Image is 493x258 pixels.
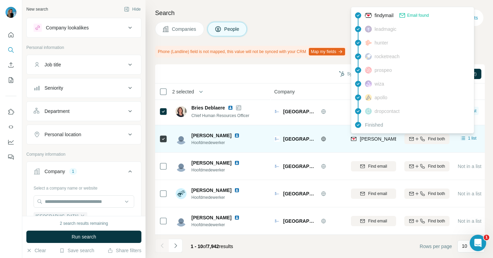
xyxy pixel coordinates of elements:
div: 2 search results remaining [60,220,108,227]
button: My lists [5,74,16,86]
span: 7,942 [207,244,219,249]
img: Avatar [176,216,187,227]
span: Find both [428,163,445,169]
img: LinkedIn logo [234,133,240,138]
img: provider findymail logo [351,136,356,142]
img: provider wiza logo [365,80,372,87]
span: 1 - 10 [191,244,203,249]
button: Hide [119,4,146,14]
button: Map my fields [309,48,345,55]
button: Find both [404,189,450,199]
span: [GEOGRAPHIC_DATA] [36,213,78,219]
span: Find both [428,218,445,224]
div: Company [45,168,65,175]
span: Hoofdmedewerker [191,167,248,173]
div: 1 [69,168,77,175]
button: Company1 [27,163,141,182]
span: Find both [428,136,445,142]
span: apollo [375,94,387,101]
img: Logo of Ghent University [274,164,280,169]
button: Find both [404,216,450,226]
img: LinkedIn logo [228,105,233,111]
img: LinkedIn logo [234,160,240,166]
span: [GEOGRAPHIC_DATA] [283,163,317,170]
img: LinkedIn logo [234,215,240,220]
img: Avatar [176,133,187,144]
div: Phone (Landline) field is not mapped, this value will not be synced with your CRM [155,46,346,57]
span: Hoofdmedewerker [191,194,248,201]
div: Seniority [45,85,63,91]
div: Personal location [45,131,81,138]
button: Personal location [27,126,141,143]
span: rocketreach [375,53,400,60]
p: 10 [462,243,467,249]
span: dropcontact [375,108,400,115]
button: Use Surfe on LinkedIn [5,106,16,118]
div: Job title [45,61,61,68]
span: 2 selected [172,88,194,95]
img: provider hunter logo [365,40,372,46]
span: Not in a list [458,164,481,169]
img: Avatar [5,7,16,18]
button: Navigate to next page [169,239,182,253]
span: results [191,244,233,249]
span: [GEOGRAPHIC_DATA] [283,190,317,197]
img: provider dropcontact logo [365,108,372,115]
button: Run search [26,231,141,243]
div: New search [26,6,48,12]
button: Feedback [5,151,16,163]
span: Find email [368,163,387,169]
span: Not in a list [458,191,481,196]
img: Logo of Ghent University [274,109,280,114]
span: Find email [368,191,387,197]
img: Avatar [176,161,187,172]
button: Company lookalikes [27,20,141,36]
span: hunter [375,39,388,46]
span: [PERSON_NAME] [191,159,231,166]
div: Select a company name or website [34,182,134,191]
img: Logo of Ghent University [274,191,280,196]
button: Share filters [108,247,141,254]
button: Search [5,44,16,56]
img: provider prospeo logo [365,67,372,74]
span: Email found [407,12,429,18]
h4: Search [155,8,485,18]
button: Find email [351,161,396,171]
span: [GEOGRAPHIC_DATA] [283,136,317,142]
span: 1 list [468,135,477,141]
span: Finished [365,121,383,128]
img: Avatar [176,106,187,117]
button: Dashboard [5,136,16,148]
img: provider rocketreach logo [365,53,372,60]
span: wiza [375,80,384,87]
span: [PERSON_NAME] [191,132,231,139]
button: Save search [59,247,94,254]
button: Sync to HubSpot (2) [334,69,389,79]
button: Find email [351,189,396,199]
div: Department [45,108,69,115]
span: 1 [484,235,489,240]
span: 1 list [468,108,477,114]
span: Not in a list [458,218,481,224]
button: Use Surfe API [5,121,16,133]
img: LinkedIn logo [234,188,240,193]
img: Logo of Ghent University [274,218,280,224]
span: Hoofdmedewerker [191,222,248,228]
span: leadmagic [375,26,396,33]
span: Hoofdmedewerker [191,140,248,146]
span: [PERSON_NAME] [191,187,231,194]
iframe: Intercom live chat [470,235,486,251]
span: prospeo [375,67,392,74]
button: Quick start [5,29,16,41]
img: provider leadmagic logo [365,26,372,33]
img: provider findymail logo [365,12,372,19]
span: Find email [368,218,387,224]
div: Company lookalikes [46,24,89,31]
span: People [224,26,240,33]
span: Chief Human Resources Officer [191,113,249,118]
button: Job title [27,56,141,73]
span: Find both [428,191,445,197]
span: Bries Deblaere [191,104,225,111]
p: Personal information [26,44,141,51]
button: Enrich CSV [5,59,16,71]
